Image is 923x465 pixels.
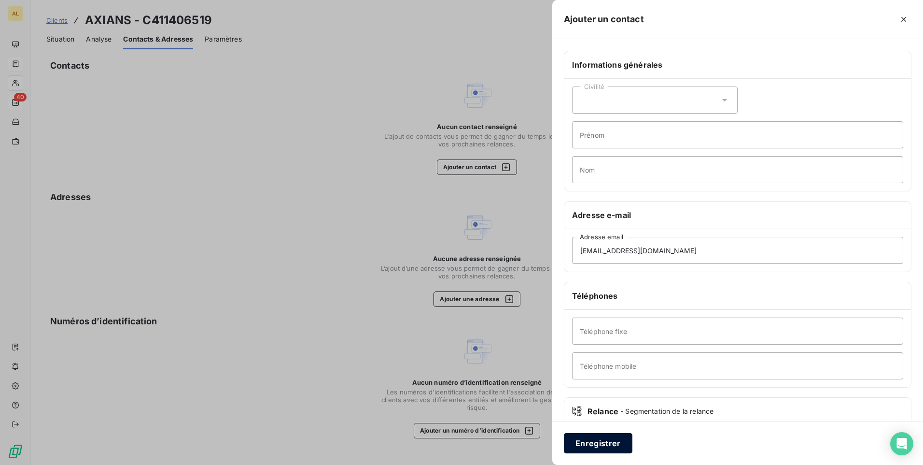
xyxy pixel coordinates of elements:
[572,237,903,264] input: placeholder
[572,121,903,148] input: placeholder
[564,433,632,453] button: Enregistrer
[572,352,903,379] input: placeholder
[572,59,903,71] h6: Informations générales
[572,209,903,221] h6: Adresse e-mail
[564,13,644,26] h5: Ajouter un contact
[572,318,903,345] input: placeholder
[572,290,903,302] h6: Téléphones
[620,407,713,416] span: - Segmentation de la relance
[890,432,913,455] div: Open Intercom Messenger
[572,406,903,417] div: Relance
[572,156,903,183] input: placeholder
